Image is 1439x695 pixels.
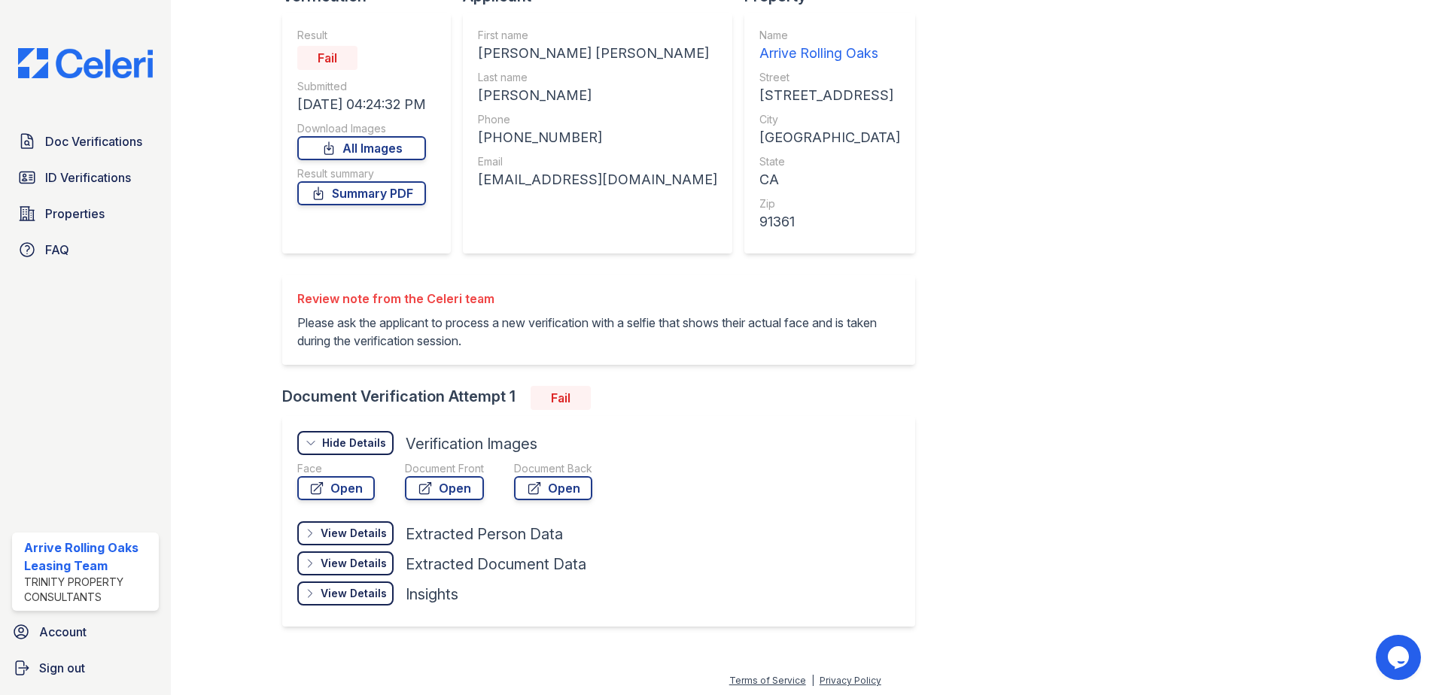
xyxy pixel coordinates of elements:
div: Face [297,461,375,476]
div: Fail [297,46,357,70]
div: [EMAIL_ADDRESS][DOMAIN_NAME] [478,169,717,190]
a: Account [6,617,165,647]
a: All Images [297,136,426,160]
a: Properties [12,199,159,229]
div: CA [759,169,900,190]
span: Account [39,623,87,641]
a: Open [297,476,375,500]
div: City [759,112,900,127]
a: FAQ [12,235,159,265]
p: Please ask the applicant to process a new verification with a selfie that shows their actual face... [297,314,900,350]
div: Last name [478,70,717,85]
a: Terms of Service [729,675,806,686]
div: 91361 [759,211,900,232]
div: First name [478,28,717,43]
div: Review note from the Celeri team [297,290,900,308]
div: Download Images [297,121,426,136]
div: Insights [406,584,458,605]
span: ID Verifications [45,168,131,187]
a: Sign out [6,653,165,683]
a: Open [405,476,484,500]
div: Name [759,28,900,43]
div: [PERSON_NAME] [478,85,717,106]
div: View Details [321,526,387,541]
div: Phone [478,112,717,127]
div: [PERSON_NAME] [PERSON_NAME] [478,43,717,64]
div: State [759,154,900,169]
div: Verification Images [406,433,537,454]
div: | [811,675,814,686]
iframe: chat widget [1376,635,1424,680]
div: Document Front [405,461,484,476]
div: Street [759,70,900,85]
div: Submitted [297,79,426,94]
div: [PHONE_NUMBER] [478,127,717,148]
span: Doc Verifications [45,132,142,150]
a: Doc Verifications [12,126,159,156]
div: Extracted Person Data [406,524,563,545]
div: Email [478,154,717,169]
div: Result summary [297,166,426,181]
div: Extracted Document Data [406,554,586,575]
div: Document Verification Attempt 1 [282,386,927,410]
div: Zip [759,196,900,211]
div: Arrive Rolling Oaks [759,43,900,64]
img: CE_Logo_Blue-a8612792a0a2168367f1c8372b55b34899dd931a85d93a1a3d3e32e68fde9ad4.png [6,48,165,78]
div: Result [297,28,426,43]
a: Summary PDF [297,181,426,205]
a: Name Arrive Rolling Oaks [759,28,900,64]
a: Open [514,476,592,500]
div: View Details [321,586,387,601]
div: [STREET_ADDRESS] [759,85,900,106]
span: FAQ [45,241,69,259]
div: Trinity Property Consultants [24,575,153,605]
div: Hide Details [322,436,386,451]
div: Arrive Rolling Oaks Leasing Team [24,539,153,575]
div: [GEOGRAPHIC_DATA] [759,127,900,148]
a: ID Verifications [12,162,159,193]
div: View Details [321,556,387,571]
div: Document Back [514,461,592,476]
span: Properties [45,205,105,223]
div: Fail [531,386,591,410]
a: Privacy Policy [820,675,881,686]
span: Sign out [39,659,85,677]
div: [DATE] 04:24:32 PM [297,94,426,115]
